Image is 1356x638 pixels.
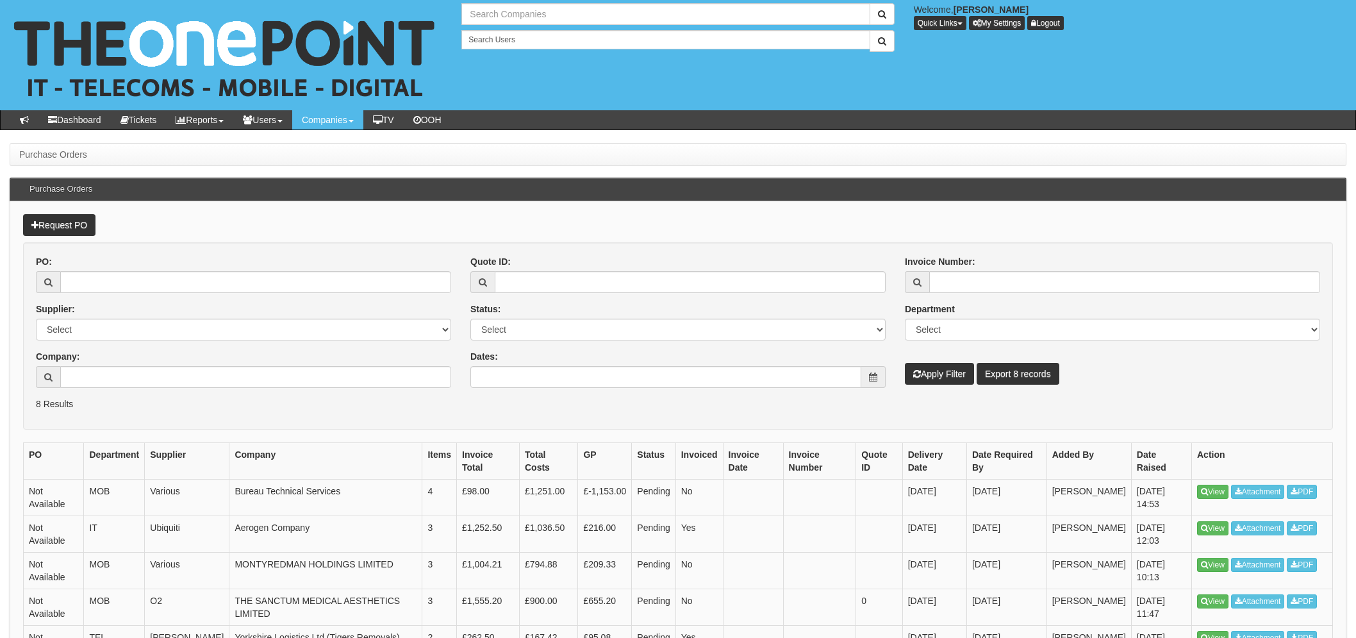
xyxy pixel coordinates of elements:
button: Apply Filter [905,363,974,385]
td: [DATE] 12:03 [1131,516,1191,552]
td: 3 [422,552,457,589]
th: PO [24,442,84,479]
td: [DATE] [902,516,966,552]
td: Ubiquiti [145,516,229,552]
th: Quote ID [856,442,902,479]
b: [PERSON_NAME] [954,4,1029,15]
td: Various [145,552,229,589]
td: No [675,552,723,589]
li: Purchase Orders [19,148,87,161]
td: Pending [632,552,675,589]
td: [PERSON_NAME] [1046,516,1131,552]
td: [DATE] 10:13 [1131,552,1191,589]
td: [DATE] [966,516,1046,552]
th: Date Required By [966,442,1046,479]
div: Welcome, [904,3,1356,30]
a: Attachment [1231,558,1285,572]
td: Not Available [24,479,84,516]
th: Department [84,442,145,479]
a: My Settings [969,16,1025,30]
th: Added By [1046,442,1131,479]
label: Department [905,303,955,315]
a: Request PO [23,214,95,236]
label: Quote ID: [470,255,511,268]
td: £655.20 [578,589,632,625]
td: [PERSON_NAME] [1046,552,1131,589]
td: MONTYREDMAN HOLDINGS LIMITED [229,552,422,589]
td: Bureau Technical Services [229,479,422,516]
th: Total Costs [520,442,578,479]
th: Invoice Total [457,442,520,479]
td: £1,251.00 [520,479,578,516]
a: PDF [1287,485,1317,499]
td: O2 [145,589,229,625]
td: Pending [632,589,675,625]
a: PDF [1287,521,1317,535]
td: £-1,153.00 [578,479,632,516]
td: £209.33 [578,552,632,589]
td: [DATE] [966,479,1046,516]
a: Export 8 records [977,363,1059,385]
td: £900.00 [520,589,578,625]
td: 3 [422,589,457,625]
td: £1,036.50 [520,516,578,552]
td: £1,555.20 [457,589,520,625]
td: £216.00 [578,516,632,552]
td: [PERSON_NAME] [1046,589,1131,625]
a: Users [233,110,292,130]
th: Invoiced [675,442,723,479]
td: [DATE] [966,552,1046,589]
a: OOH [404,110,451,130]
td: [DATE] [966,589,1046,625]
a: Attachment [1231,521,1285,535]
label: Dates: [470,350,498,363]
td: 4 [422,479,457,516]
label: Invoice Number: [905,255,975,268]
label: Status: [470,303,500,315]
th: Supplier [145,442,229,479]
button: Quick Links [914,16,966,30]
a: Companies [292,110,363,130]
td: IT [84,516,145,552]
a: Attachment [1231,594,1285,609]
td: 0 [856,589,902,625]
td: 3 [422,516,457,552]
td: No [675,589,723,625]
th: Date Raised [1131,442,1191,479]
td: MOB [84,479,145,516]
td: No [675,479,723,516]
label: Supplier: [36,303,75,315]
a: View [1197,485,1228,499]
a: Tickets [111,110,167,130]
th: Company [229,442,422,479]
td: [DATE] [902,589,966,625]
td: Not Available [24,552,84,589]
td: £1,004.21 [457,552,520,589]
input: Search Users [461,30,870,49]
a: Attachment [1231,485,1285,499]
td: [PERSON_NAME] [1046,479,1131,516]
input: Search Companies [461,3,870,25]
td: Not Available [24,516,84,552]
a: PDF [1287,558,1317,572]
th: GP [578,442,632,479]
td: Aerogen Company [229,516,422,552]
td: £794.88 [520,552,578,589]
a: Logout [1027,16,1064,30]
td: [DATE] [902,552,966,589]
td: MOB [84,552,145,589]
th: Items [422,442,457,479]
td: THE SANCTUM MEDICAL AESTHETICS LIMITED [229,589,422,625]
a: PDF [1287,594,1317,609]
th: Delivery Date [902,442,966,479]
td: £98.00 [457,479,520,516]
td: £1,252.50 [457,516,520,552]
a: Dashboard [38,110,111,130]
label: Company: [36,350,79,363]
td: [DATE] 14:53 [1131,479,1191,516]
th: Invoice Number [783,442,856,479]
a: View [1197,521,1228,535]
td: Not Available [24,589,84,625]
td: Various [145,479,229,516]
label: PO: [36,255,52,268]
